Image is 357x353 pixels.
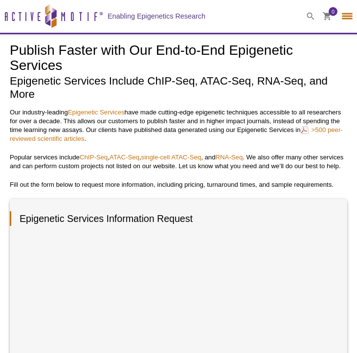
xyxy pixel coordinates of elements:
a: ChIP-Seq [80,154,108,161]
p: Popular services include , , , and . We also offer many other services and can perform custom pro... [10,153,347,171]
h2: Enabling Epigenetics Research [108,12,205,21]
a: single-cell ATAC-Seq [141,154,201,161]
a: >500 peer-reviewed scientific articles [10,125,343,143]
h2: Epigenetic Services Include ChIP-Seq, ATAC-Seq, RNA-Seq, and More [10,74,347,101]
p: Our industry-leading have made cutting-edge epigenetic techniques accessible to all researchers f... [10,108,347,143]
a: 0 [323,12,332,22]
h1: Publish Faster with Our End-to-End Epigenetic Services [10,43,347,74]
h3: Epigenetic Services Information Request [10,211,337,226]
a: Epigenetic Services [68,109,125,116]
span: 0 [332,7,335,16]
a: ATAC-Seq [110,154,139,161]
p: Fill out the form below to request more information, including pricing, turnaround times, and sam... [10,180,347,189]
a: RNA-Seq [216,154,243,161]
